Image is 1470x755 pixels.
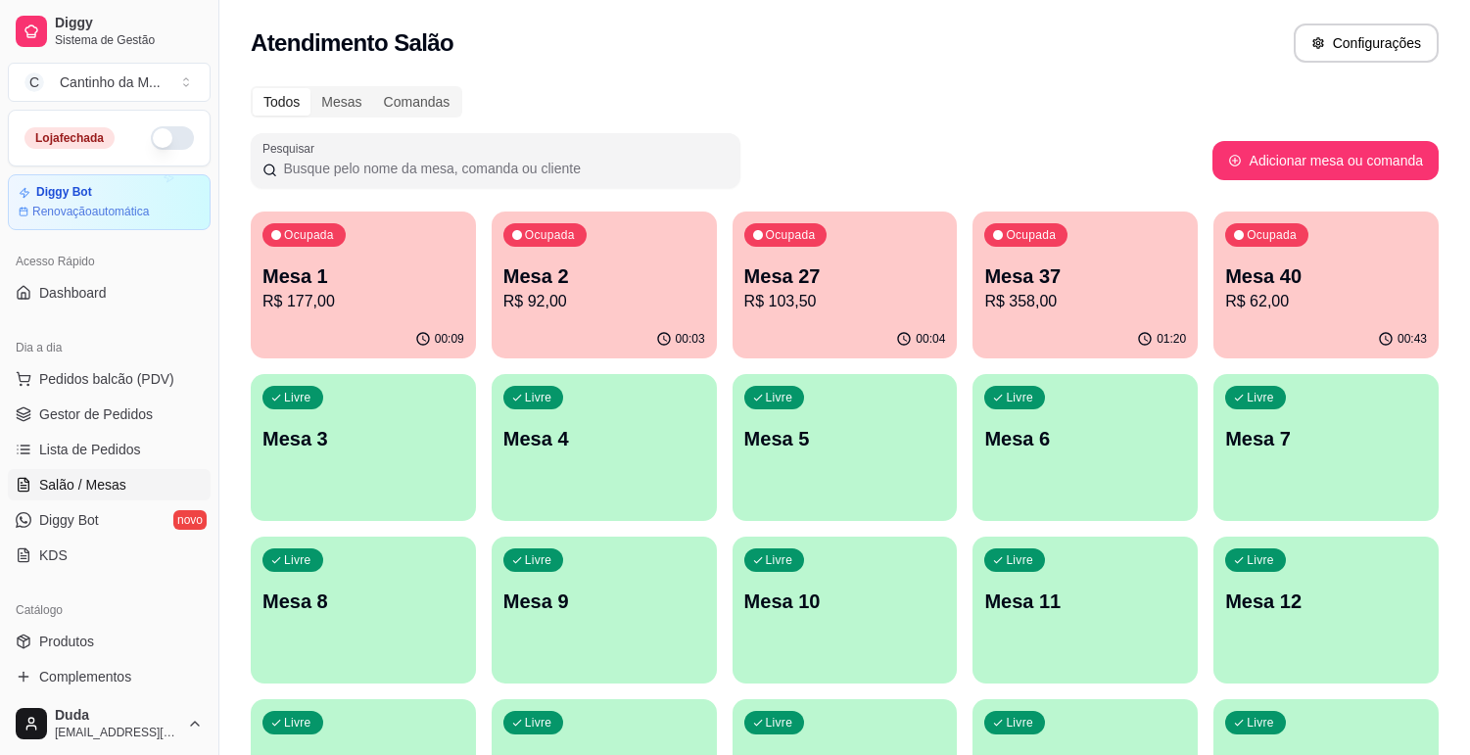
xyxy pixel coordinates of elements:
button: LivreMesa 5 [733,374,958,521]
p: Livre [1006,552,1033,568]
div: Comandas [373,88,461,116]
p: Mesa 40 [1225,262,1427,290]
p: Livre [766,390,793,405]
button: OcupadaMesa 40R$ 62,0000:43 [1213,212,1439,358]
p: Mesa 1 [262,262,464,290]
button: Pedidos balcão (PDV) [8,363,211,395]
button: OcupadaMesa 27R$ 103,5000:04 [733,212,958,358]
span: Sistema de Gestão [55,32,203,48]
span: Dashboard [39,283,107,303]
a: Gestor de Pedidos [8,399,211,430]
button: LivreMesa 8 [251,537,476,684]
button: LivreMesa 11 [972,537,1198,684]
a: DiggySistema de Gestão [8,8,211,55]
button: OcupadaMesa 1R$ 177,0000:09 [251,212,476,358]
p: Mesa 6 [984,425,1186,452]
button: Alterar Status [151,126,194,150]
p: R$ 62,00 [1225,290,1427,313]
div: Cantinho da M ... [60,72,161,92]
span: [EMAIL_ADDRESS][DOMAIN_NAME] [55,725,179,740]
button: LivreMesa 4 [492,374,717,521]
span: Gestor de Pedidos [39,404,153,424]
p: Livre [1006,390,1033,405]
p: R$ 177,00 [262,290,464,313]
a: Diggy BotRenovaçãoautomática [8,174,211,230]
p: 00:43 [1398,331,1427,347]
div: Todos [253,88,310,116]
span: Salão / Mesas [39,475,126,495]
p: 00:04 [916,331,945,347]
span: Diggy [55,15,203,32]
p: Livre [284,552,311,568]
p: Mesa 5 [744,425,946,452]
p: Ocupada [766,227,816,243]
p: Livre [1247,715,1274,731]
article: Diggy Bot [36,185,92,200]
p: Mesa 27 [744,262,946,290]
p: Mesa 4 [503,425,705,452]
span: Duda [55,707,179,725]
p: R$ 103,50 [744,290,946,313]
button: LivreMesa 6 [972,374,1198,521]
p: Ocupada [1006,227,1056,243]
button: LivreMesa 9 [492,537,717,684]
p: Livre [284,715,311,731]
span: KDS [39,545,68,565]
span: Complementos [39,667,131,686]
button: Select a team [8,63,211,102]
div: Catálogo [8,594,211,626]
a: Produtos [8,626,211,657]
p: Livre [525,715,552,731]
button: Adicionar mesa ou comanda [1212,141,1439,180]
input: Pesquisar [277,159,729,178]
p: Livre [525,390,552,405]
span: Produtos [39,632,94,651]
button: Configurações [1294,24,1439,63]
div: Acesso Rápido [8,246,211,277]
p: Livre [284,390,311,405]
h2: Atendimento Salão [251,27,453,59]
span: Diggy Bot [39,510,99,530]
button: OcupadaMesa 37R$ 358,0001:20 [972,212,1198,358]
a: Salão / Mesas [8,469,211,500]
span: C [24,72,44,92]
p: Mesa 3 [262,425,464,452]
p: Ocupada [284,227,334,243]
p: Ocupada [525,227,575,243]
a: Complementos [8,661,211,692]
p: Livre [1247,390,1274,405]
p: Mesa 11 [984,588,1186,615]
p: Livre [525,552,552,568]
label: Pesquisar [262,140,321,157]
p: R$ 358,00 [984,290,1186,313]
a: Lista de Pedidos [8,434,211,465]
p: Mesa 37 [984,262,1186,290]
p: 00:09 [435,331,464,347]
button: LivreMesa 3 [251,374,476,521]
a: KDS [8,540,211,571]
p: Mesa 7 [1225,425,1427,452]
p: Livre [1247,552,1274,568]
div: Loja fechada [24,127,115,149]
article: Renovação automática [32,204,149,219]
p: R$ 92,00 [503,290,705,313]
p: Livre [1006,715,1033,731]
p: Livre [766,715,793,731]
p: Mesa 8 [262,588,464,615]
button: LivreMesa 12 [1213,537,1439,684]
a: Dashboard [8,277,211,308]
p: Mesa 10 [744,588,946,615]
p: Mesa 12 [1225,588,1427,615]
button: Duda[EMAIL_ADDRESS][DOMAIN_NAME] [8,700,211,747]
button: OcupadaMesa 2R$ 92,0000:03 [492,212,717,358]
span: Pedidos balcão (PDV) [39,369,174,389]
a: Diggy Botnovo [8,504,211,536]
p: Mesa 9 [503,588,705,615]
p: 01:20 [1157,331,1186,347]
p: Mesa 2 [503,262,705,290]
span: Lista de Pedidos [39,440,141,459]
button: LivreMesa 7 [1213,374,1439,521]
p: Ocupada [1247,227,1297,243]
p: 00:03 [676,331,705,347]
div: Dia a dia [8,332,211,363]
